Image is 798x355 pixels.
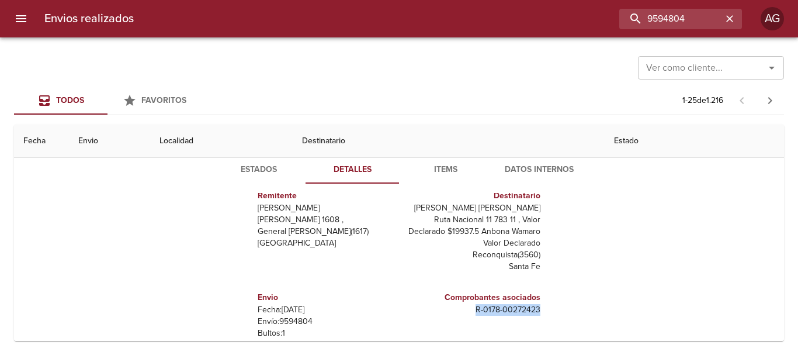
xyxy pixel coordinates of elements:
th: Envio [69,125,150,158]
p: Bultos: 1 [258,328,394,339]
p: Reconquista ( 3560 ) [404,249,540,261]
div: Tabs Envios [14,87,201,115]
p: [PERSON_NAME] [258,202,394,214]
h6: Envio [258,291,394,304]
p: Santa Fe [404,261,540,273]
span: Favoritos [141,95,186,105]
th: Fecha [14,125,69,158]
p: General [PERSON_NAME] ( 1617 ) [258,226,394,237]
h6: Envios realizados [44,9,134,28]
div: Abrir información de usuario [761,7,784,30]
p: [PERSON_NAME] [PERSON_NAME] [404,202,540,214]
span: Pagina anterior [728,94,756,106]
span: Todos [56,95,84,105]
span: Pagina siguiente [756,87,784,115]
p: [GEOGRAPHIC_DATA] [258,237,394,249]
th: Destinatario [293,125,605,158]
span: Detalles [313,163,392,177]
h6: Comprobantes asociados [404,291,540,304]
div: Tabs detalle de guia [212,156,586,184]
button: Abrir [764,60,780,76]
div: AG [761,7,784,30]
p: 1 - 25 de 1.216 [682,95,723,106]
p: [PERSON_NAME] 1608 , [258,214,394,226]
th: Localidad [150,125,293,158]
p: Peso: 0 kg [258,339,394,351]
p: Fecha: [DATE] [258,304,394,316]
h6: Remitente [258,189,394,202]
span: Datos Internos [499,163,579,177]
p: Envío: 9594804 [258,316,394,328]
p: R - 0178 - 00272423 [404,304,540,316]
span: Items [406,163,485,177]
th: Estado [605,125,784,158]
button: menu [7,5,35,33]
h6: Destinatario [404,189,540,202]
span: Estados [219,163,299,177]
input: buscar [619,9,722,29]
p: Ruta Nacional 11 783 11 , Valor Declarado $19937.5 Anbona Wamaro Valor Declarado [404,214,540,249]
